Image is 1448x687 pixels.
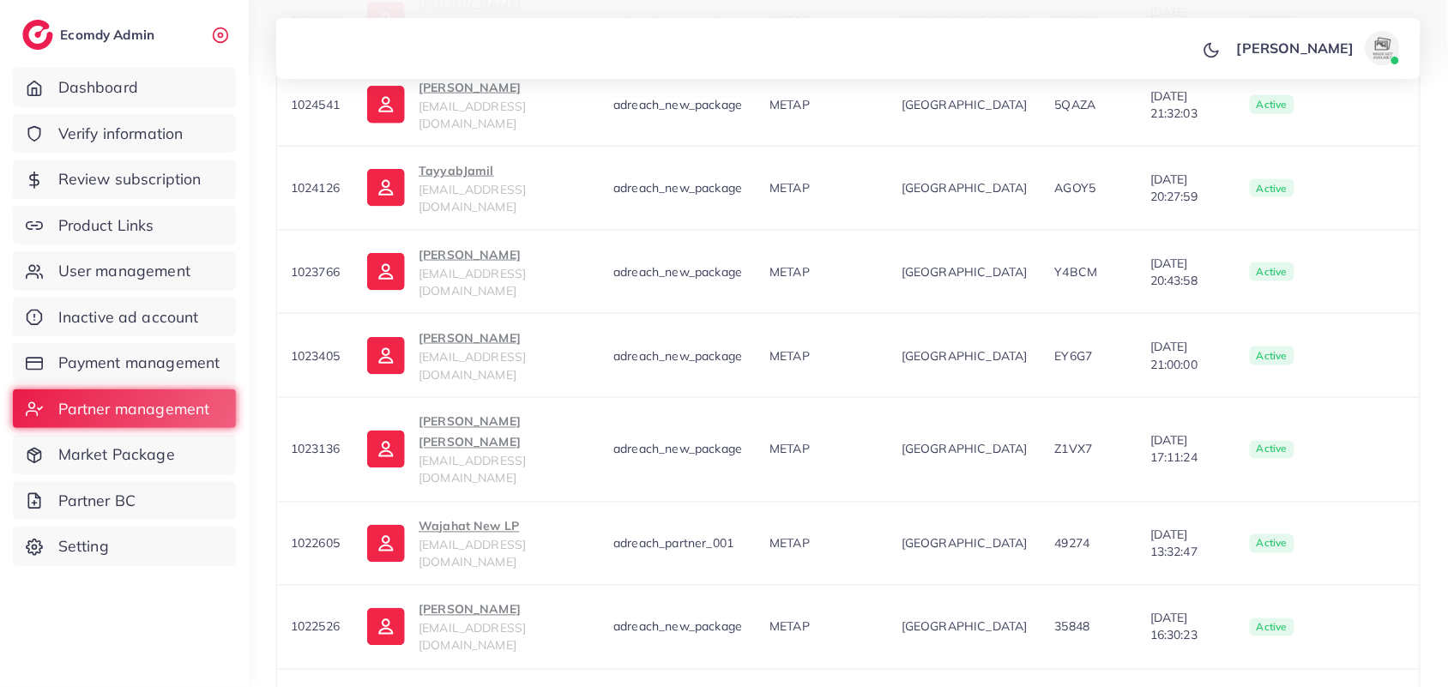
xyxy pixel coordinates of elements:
span: [DATE] 21:32:03 [1150,87,1222,123]
img: ic-user-info.36bf1079.svg [367,431,405,468]
span: adreach_new_package [613,97,742,112]
span: Product Links [58,214,154,237]
span: [DATE] 17:11:24 [1150,432,1222,467]
span: Partner management [58,398,210,420]
span: METAP [769,97,810,112]
span: [GEOGRAPHIC_DATA] [902,96,1028,113]
span: [EMAIL_ADDRESS][DOMAIN_NAME] [419,454,526,486]
img: ic-user-info.36bf1079.svg [367,525,405,563]
span: [EMAIL_ADDRESS][DOMAIN_NAME] [419,99,526,131]
span: 1023405 [291,348,340,364]
img: ic-user-info.36bf1079.svg [367,253,405,291]
span: Partner BC [58,490,136,512]
span: [EMAIL_ADDRESS][DOMAIN_NAME] [419,538,526,570]
a: [PERSON_NAME][EMAIL_ADDRESS][DOMAIN_NAME] [367,77,586,133]
span: 49274 [1055,536,1090,551]
span: adreach_new_package [613,619,742,635]
span: Market Package [58,443,175,466]
a: logoEcomdy Admin [22,20,159,50]
a: User management [13,251,236,291]
span: active [1250,262,1294,281]
span: adreach_new_package [613,442,742,457]
p: Wajahat New LP [419,516,586,537]
span: 1022526 [291,619,340,635]
a: Dashboard [13,68,236,107]
span: [GEOGRAPHIC_DATA] [902,535,1028,552]
span: Z1VX7 [1055,442,1093,457]
span: [EMAIL_ADDRESS][DOMAIN_NAME] [419,266,526,298]
span: Dashboard [58,76,138,99]
span: METAP [769,536,810,551]
span: EY6G7 [1055,348,1093,364]
a: Verify information [13,114,236,154]
span: 35848 [1055,619,1090,635]
a: [PERSON_NAME] [PERSON_NAME][EMAIL_ADDRESS][DOMAIN_NAME] [367,412,586,488]
a: Market Package [13,435,236,474]
h2: Ecomdy Admin [60,27,159,43]
span: Inactive ad account [58,306,199,328]
span: active [1250,95,1294,114]
span: [DATE] 13:32:47 [1150,527,1222,562]
span: METAP [769,348,810,364]
span: adreach_partner_001 [613,536,733,551]
span: Setting [58,535,109,557]
span: active [1250,347,1294,365]
a: Wajahat New LP[EMAIL_ADDRESS][DOMAIN_NAME] [367,516,586,572]
a: [PERSON_NAME][EMAIL_ADDRESS][DOMAIN_NAME] [367,328,586,383]
span: [EMAIL_ADDRESS][DOMAIN_NAME] [419,182,526,214]
a: TayyabJamil[EMAIL_ADDRESS][DOMAIN_NAME] [367,160,586,216]
span: 1023766 [291,264,340,280]
span: adreach_new_package [613,180,742,196]
span: adreach_new_package [613,348,742,364]
span: Payment management [58,352,220,374]
a: Setting [13,527,236,566]
img: ic-user-info.36bf1079.svg [367,86,405,124]
span: active [1250,441,1294,460]
span: Y4BCM [1055,264,1098,280]
p: [PERSON_NAME] [1237,38,1354,58]
a: [PERSON_NAME]avatar [1228,31,1407,65]
p: [PERSON_NAME] [419,244,586,265]
span: 1024126 [291,180,340,196]
span: AGOY5 [1055,180,1096,196]
span: [GEOGRAPHIC_DATA] [902,347,1028,365]
p: [PERSON_NAME] [419,328,586,348]
span: METAP [769,619,810,635]
span: [GEOGRAPHIC_DATA] [902,179,1028,196]
img: avatar [1366,31,1400,65]
span: Review subscription [58,168,202,190]
a: Partner BC [13,481,236,521]
span: Verify information [58,123,184,145]
span: [EMAIL_ADDRESS][DOMAIN_NAME] [419,349,526,382]
a: Product Links [13,206,236,245]
span: adreach_new_package [613,264,742,280]
span: 5QAZA [1055,97,1096,112]
span: [DATE] 20:27:59 [1150,171,1222,206]
img: ic-user-info.36bf1079.svg [367,169,405,207]
a: [PERSON_NAME][EMAIL_ADDRESS][DOMAIN_NAME] [367,600,586,655]
span: 1022605 [291,536,340,551]
img: logo [22,20,53,50]
a: Payment management [13,343,236,383]
span: [DATE] 20:43:58 [1150,255,1222,290]
img: ic-user-info.36bf1079.svg [367,608,405,646]
p: [PERSON_NAME] [419,600,586,620]
span: METAP [769,180,810,196]
span: [GEOGRAPHIC_DATA] [902,618,1028,636]
span: [DATE] 21:00:00 [1150,338,1222,373]
span: active [1250,179,1294,198]
a: Partner management [13,389,236,429]
span: active [1250,618,1294,637]
span: METAP [769,442,810,457]
span: User management [58,260,190,282]
span: 1023136 [291,442,340,457]
p: TayyabJamil [419,160,586,181]
img: ic-user-info.36bf1079.svg [367,337,405,375]
a: [PERSON_NAME][EMAIL_ADDRESS][DOMAIN_NAME] [367,244,586,300]
span: [GEOGRAPHIC_DATA] [902,441,1028,458]
span: [GEOGRAPHIC_DATA] [902,263,1028,280]
a: Inactive ad account [13,298,236,337]
span: active [1250,534,1294,553]
span: [DATE] 16:30:23 [1150,610,1222,645]
span: 1024541 [291,97,340,112]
